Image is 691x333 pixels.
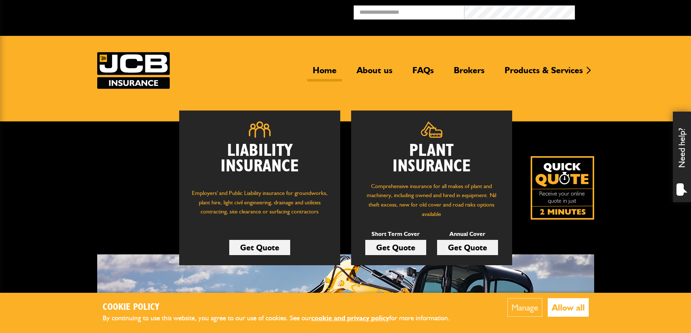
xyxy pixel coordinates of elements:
[531,156,594,220] img: Quick Quote
[437,229,498,239] p: Annual Cover
[531,156,594,220] a: Get your insurance quote isn just 2-minutes
[448,65,490,82] a: Brokers
[103,313,462,324] p: By continuing to use this website, you agree to our use of cookies. See our for more information.
[499,65,588,82] a: Products & Services
[437,240,498,255] a: Get Quote
[365,240,426,255] a: Get Quote
[190,188,329,223] p: Employers' and Public Liability insurance for groundworks, plant hire, light civil engineering, d...
[103,302,462,313] h2: Cookie Policy
[673,112,691,202] div: Need help?
[548,298,589,317] button: Allow all
[97,52,170,89] a: JCB Insurance Services
[507,298,542,317] button: Manage
[362,182,501,218] p: Comprehensive insurance for all makes of plant and machinery, including owned and hired in equipm...
[307,65,342,82] a: Home
[575,5,686,17] button: Broker Login
[97,52,170,89] img: JCB Insurance Services logo
[365,229,426,239] p: Short Term Cover
[311,314,389,322] a: cookie and privacy policy
[407,65,439,82] a: FAQs
[362,143,501,174] h2: Plant Insurance
[351,65,398,82] a: About us
[190,143,329,182] h2: Liability Insurance
[229,240,290,255] a: Get Quote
